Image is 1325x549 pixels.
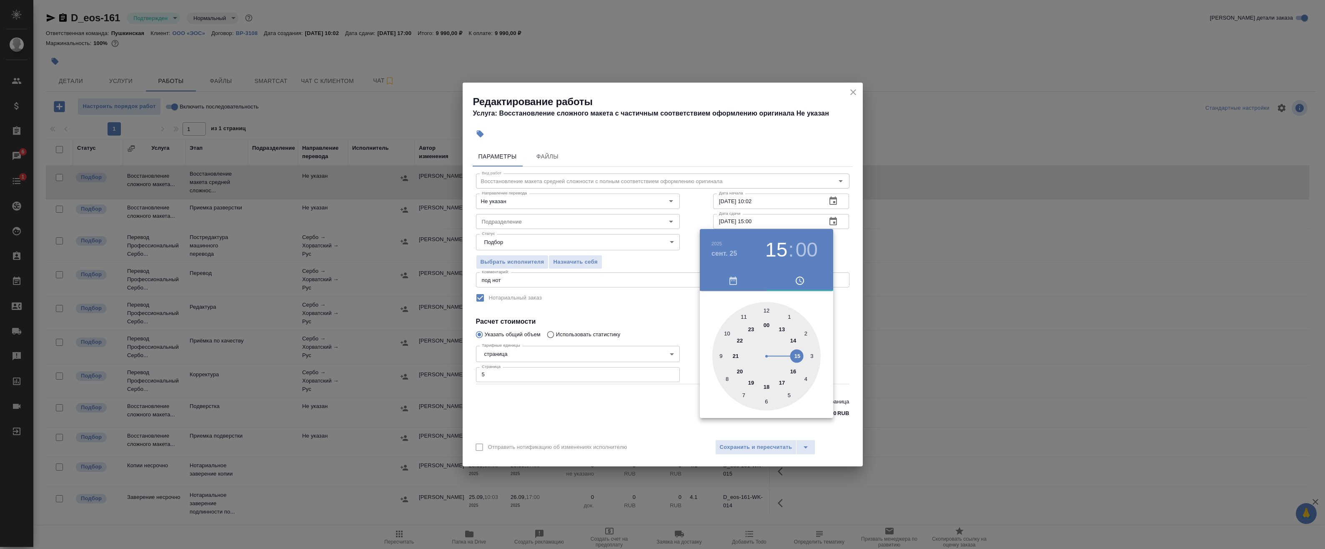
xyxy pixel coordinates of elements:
[796,238,818,262] button: 00
[765,238,787,262] button: 15
[711,249,737,259] button: сент. 25
[711,241,722,246] button: 2025
[788,238,794,262] h3: :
